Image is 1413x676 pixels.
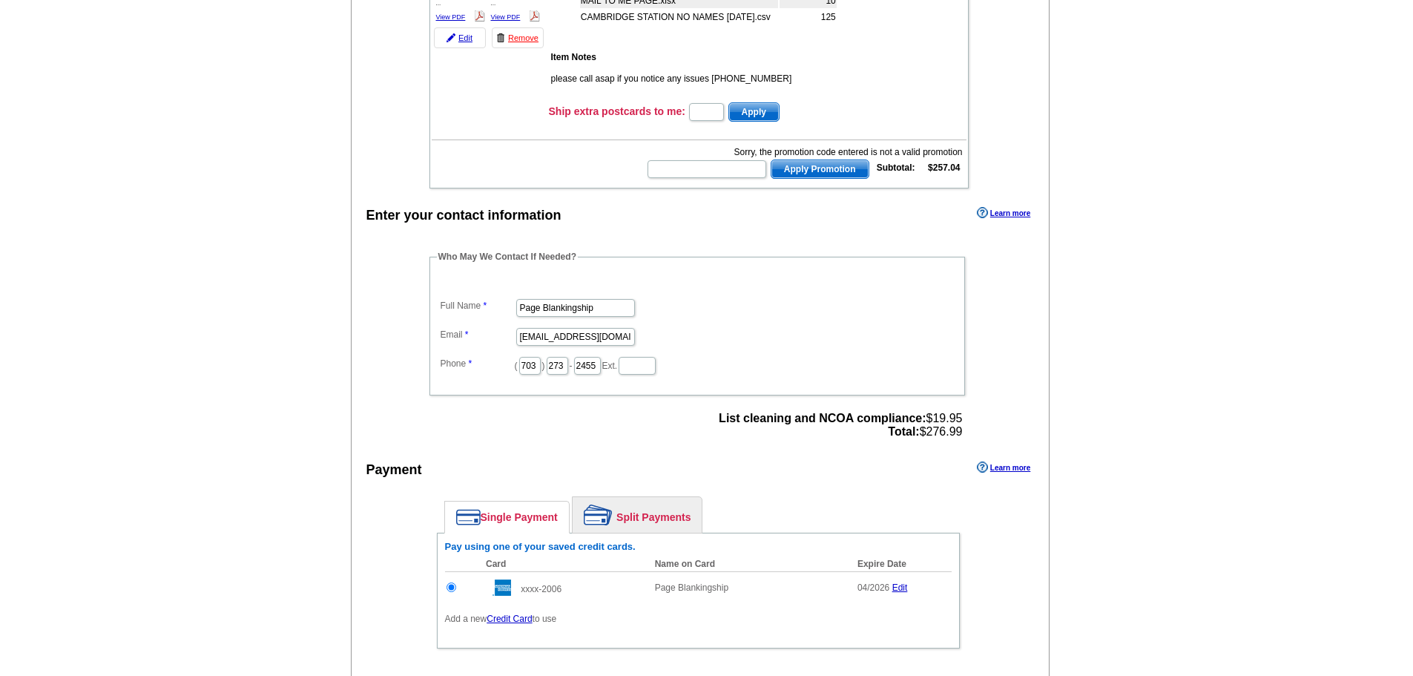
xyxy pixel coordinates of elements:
th: Item Notes [550,50,807,65]
div: Enter your contact information [366,206,561,226]
th: Card [478,557,648,572]
a: View PDF [491,13,521,21]
img: pdf_logo.png [474,10,485,22]
div: Payment [366,460,422,480]
button: Apply [728,102,780,122]
dd: ( ) - Ext. [437,353,958,376]
img: trashcan-icon.gif [496,33,505,42]
span: Apply Promotion [771,160,869,178]
a: View PDF [436,13,466,21]
p: Add a new to use [445,612,952,626]
td: please call asap if you notice any issues [PHONE_NUMBER] [550,71,807,86]
iframe: LiveChat chat widget [1116,331,1413,676]
a: Remove [492,27,544,48]
a: Learn more [977,207,1030,219]
td: 125 [780,10,837,24]
span: 04/2026 [857,583,889,593]
img: pdf_logo.png [529,10,540,22]
label: Phone [441,357,515,370]
span: Page Blankingship [655,583,728,593]
span: Apply [729,103,779,121]
span: $19.95 $276.99 [719,412,962,439]
strong: Subtotal: [877,163,915,173]
a: Edit [892,583,908,593]
div: Sorry, the promotion code entered is not a valid promotion [646,145,962,159]
h6: Pay using one of your saved credit cards. [445,541,952,553]
button: Apply Promotion [771,160,869,179]
img: pencil-icon.gif [447,33,455,42]
img: single-payment.png [456,509,481,525]
a: Credit Card [487,614,532,624]
th: Expire Date [850,557,952,572]
strong: $257.04 [928,163,960,173]
span: xxxx-2006 [521,584,561,594]
h3: Ship extra postcards to me: [549,105,685,118]
strong: List cleaning and NCOA compliance: [719,412,926,424]
label: Email [441,328,515,341]
a: Learn more [977,462,1030,473]
th: Name on Card [648,557,850,572]
legend: Who May We Contact If Needed? [437,250,578,263]
a: Single Payment [445,502,569,533]
strong: Total: [888,425,919,438]
img: split-payment.png [584,505,613,525]
a: Split Payments [573,497,702,533]
img: amex.gif [486,580,511,596]
a: Edit [434,27,486,48]
label: Full Name [441,299,515,312]
td: CAMBRIDGE STATION NO NAMES [DATE].csv [580,10,778,24]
